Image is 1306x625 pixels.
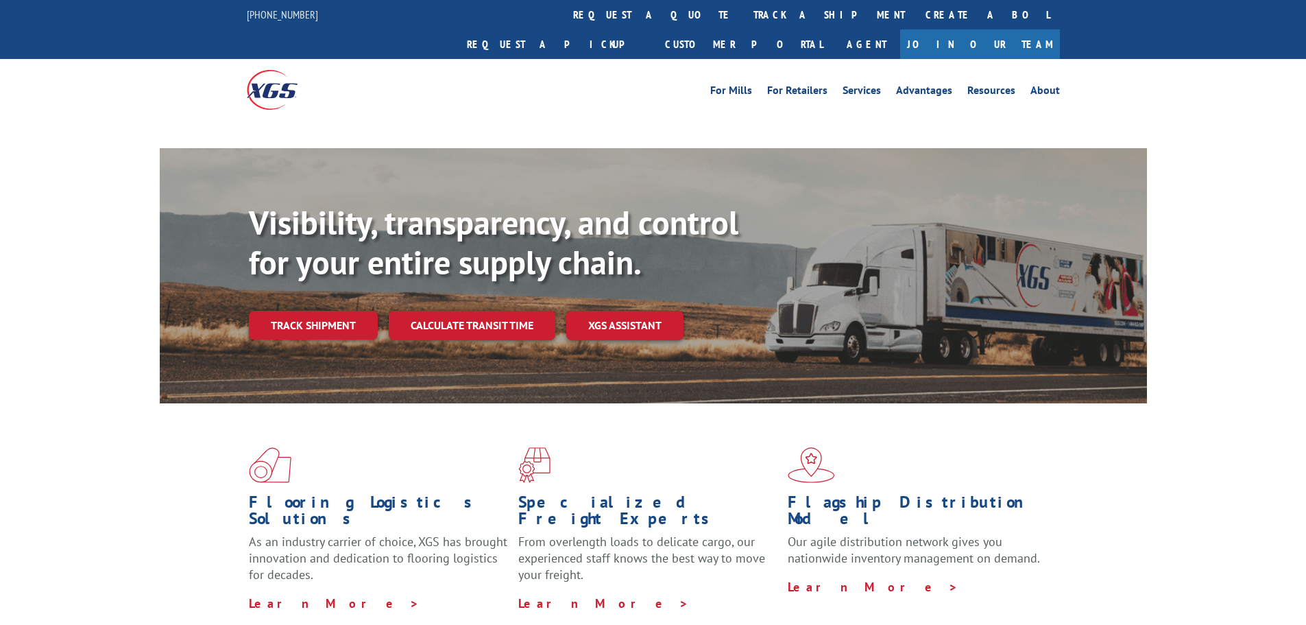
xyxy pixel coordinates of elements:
[655,30,833,59] a: Customer Portal
[249,595,420,611] a: Learn More >
[518,595,689,611] a: Learn More >
[249,447,291,483] img: xgs-icon-total-supply-chain-intelligence-red
[566,311,684,340] a: XGS ASSISTANT
[249,311,378,340] a: Track shipment
[249,201,738,283] b: Visibility, transparency, and control for your entire supply chain.
[247,8,318,21] a: [PHONE_NUMBER]
[1030,85,1060,100] a: About
[518,447,551,483] img: xgs-icon-focused-on-flooring-red
[788,494,1047,534] h1: Flagship Distribution Model
[457,30,655,59] a: Request a pickup
[967,85,1015,100] a: Resources
[896,85,952,100] a: Advantages
[767,85,827,100] a: For Retailers
[710,85,752,100] a: For Mills
[900,30,1060,59] a: Join Our Team
[249,534,507,582] span: As an industry carrier of choice, XGS has brought innovation and dedication to flooring logistics...
[788,447,835,483] img: xgs-icon-flagship-distribution-model-red
[788,579,958,595] a: Learn More >
[833,30,900,59] a: Agent
[518,534,777,595] p: From overlength loads to delicate cargo, our experienced staff knows the best way to move your fr...
[843,85,881,100] a: Services
[518,494,777,534] h1: Specialized Freight Experts
[389,311,555,340] a: Calculate transit time
[788,534,1040,566] span: Our agile distribution network gives you nationwide inventory management on demand.
[249,494,508,534] h1: Flooring Logistics Solutions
